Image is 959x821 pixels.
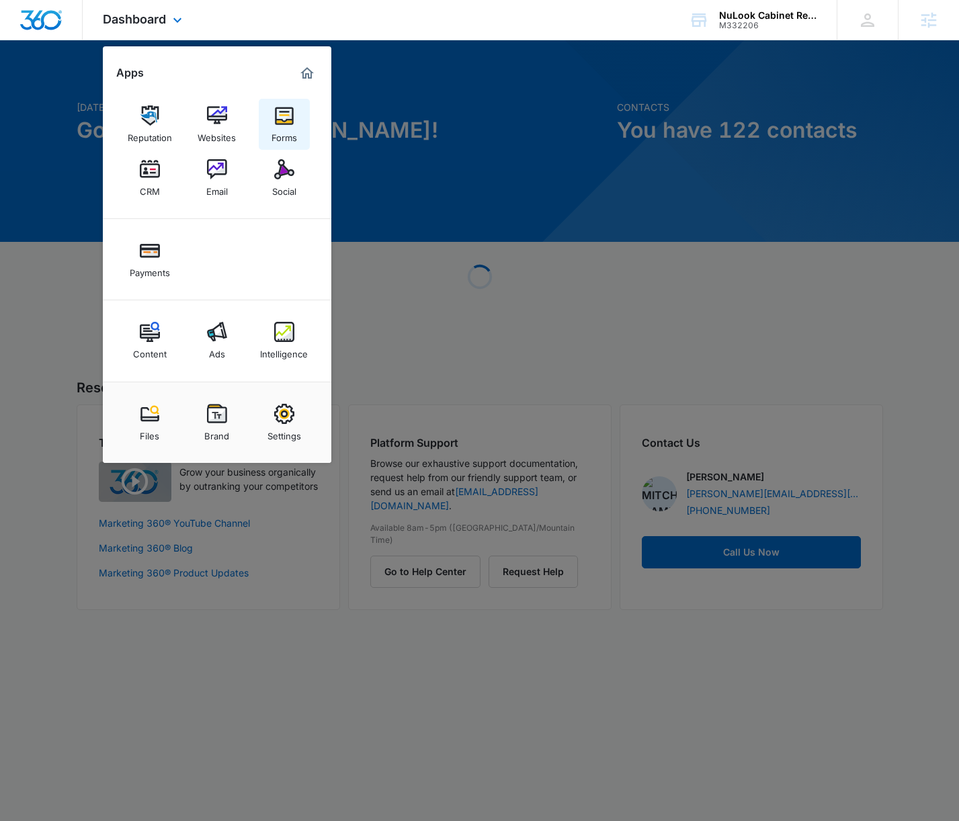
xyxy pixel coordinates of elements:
div: Social [272,179,296,197]
div: Brand [204,424,229,441]
a: Settings [259,397,310,448]
a: Content [124,315,175,366]
div: Reputation [128,126,172,143]
a: CRM [124,153,175,204]
div: account name [719,10,817,21]
a: Social [259,153,310,204]
a: Payments [124,234,175,285]
a: Websites [192,99,243,150]
div: Websites [198,126,236,143]
a: Files [124,397,175,448]
a: Reputation [124,99,175,150]
a: Brand [192,397,243,448]
div: Ads [209,342,225,359]
div: Settings [267,424,301,441]
div: Files [140,424,159,441]
h2: Apps [116,67,144,79]
div: CRM [140,179,160,197]
div: Email [206,179,228,197]
a: Marketing 360® Dashboard [296,62,318,84]
div: Content [133,342,167,359]
a: Forms [259,99,310,150]
div: Intelligence [260,342,308,359]
div: account id [719,21,817,30]
span: Dashboard [103,12,166,26]
a: Intelligence [259,315,310,366]
a: Ads [192,315,243,366]
a: Email [192,153,243,204]
div: Payments [130,261,170,278]
div: Forms [272,126,297,143]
